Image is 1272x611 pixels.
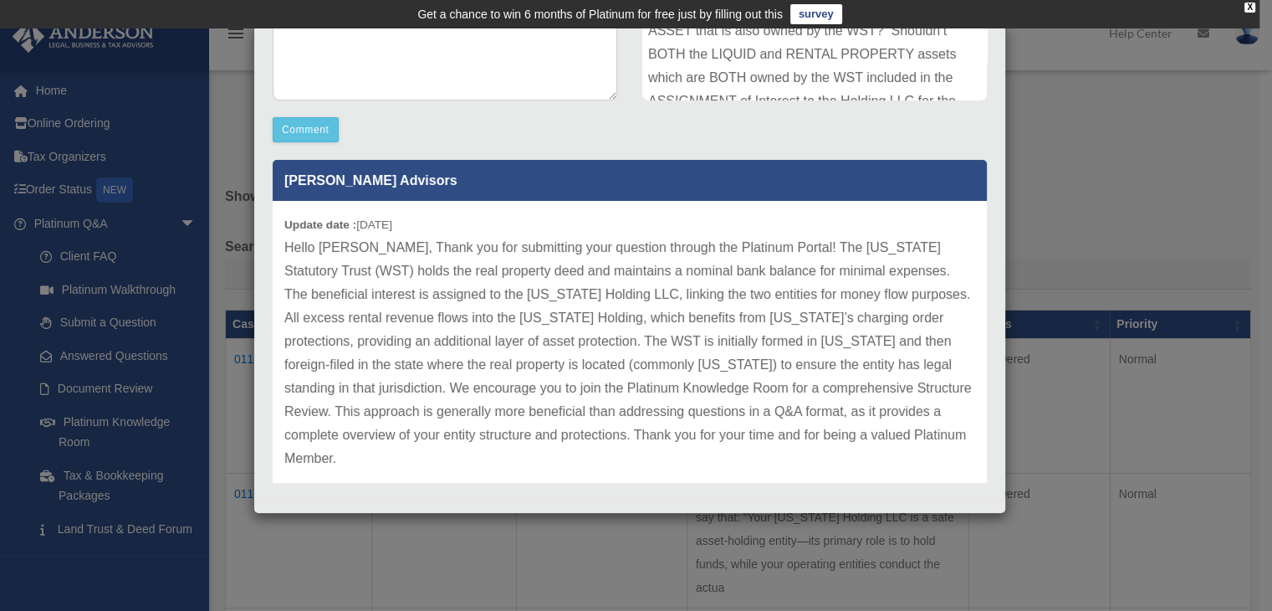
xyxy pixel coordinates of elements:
div: close [1244,3,1255,13]
small: [DATE] [284,218,392,231]
div: Get a chance to win 6 months of Platinum for free just by filling out this [417,4,783,24]
p: [PERSON_NAME] Advisors [273,160,987,201]
button: Comment [273,117,339,142]
p: Hello [PERSON_NAME], Thank you for submitting your question through the Platinum Portal! The [US_... [284,236,975,470]
b: Update date : [284,218,356,231]
a: survey [790,4,842,24]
